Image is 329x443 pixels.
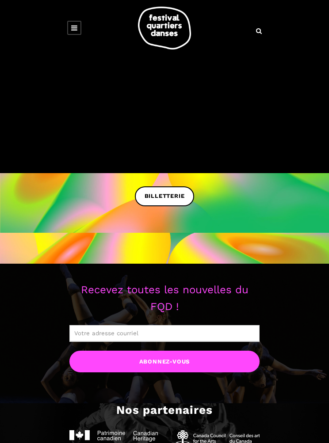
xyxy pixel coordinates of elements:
input: Votre adresse courriel [69,325,260,342]
img: Patrimoine Canadien [69,430,158,442]
a: BILLETTERIE [135,186,195,206]
img: logo-fqd-med [138,7,191,49]
input: Abonnez-vous [69,351,260,372]
h3: Nos partenaires [116,403,213,425]
span: BILLETTERIE [145,192,185,201]
p: Recevez toutes les nouvelles du FQD ! [69,281,260,315]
